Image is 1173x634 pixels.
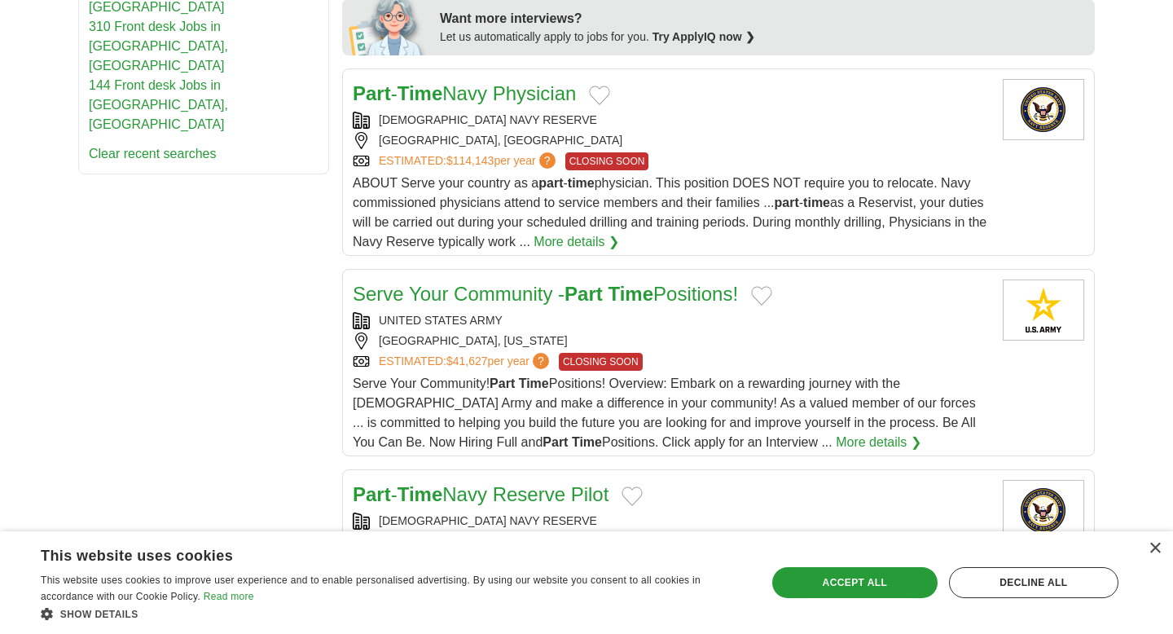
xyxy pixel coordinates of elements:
img: United States Army logo [1003,280,1084,341]
a: Clear recent searches [89,147,217,161]
div: Close [1149,543,1161,555]
div: Want more interviews? [440,9,1085,29]
img: US Navy Reserve logo [1003,79,1084,140]
strong: Part [490,376,515,390]
a: [DEMOGRAPHIC_DATA] NAVY RESERVE [379,514,597,527]
a: Read more, opens a new window [204,591,254,602]
a: Try ApplyIQ now ❯ [652,30,755,43]
a: 144 Front desk Jobs in [GEOGRAPHIC_DATA], [GEOGRAPHIC_DATA] [89,78,228,131]
div: Accept all [772,567,938,598]
span: $114,143 [446,154,494,167]
button: Add to favorite jobs [589,86,610,105]
span: This website uses cookies to improve user experience and to enable personalised advertising. By u... [41,575,701,602]
a: ESTIMATED:$114,143per year? [379,152,559,170]
a: Part-TimeNavy Physician [353,82,576,104]
div: Show details [41,605,745,622]
button: Add to favorite jobs [622,487,643,506]
span: ABOUT Serve your country as a - physician. This position DOES NOT require you to relocate. Navy c... [353,176,986,249]
strong: time [803,196,830,209]
strong: Part [353,82,391,104]
a: ESTIMATED:$41,627per year? [379,353,552,371]
strong: Time [398,82,443,104]
div: This website uses cookies [41,541,705,566]
strong: Time [398,483,443,505]
strong: Part [543,435,568,449]
strong: Time [572,435,602,449]
a: More details ❯ [836,433,921,452]
div: Decline all [949,567,1118,598]
span: CLOSING SOON [559,353,643,371]
button: Add to favorite jobs [751,286,772,306]
a: UNITED STATES ARMY [379,314,503,327]
div: [GEOGRAPHIC_DATA], [GEOGRAPHIC_DATA] [353,132,990,149]
strong: part [775,196,799,209]
a: More details ❯ [534,232,619,252]
div: [GEOGRAPHIC_DATA], [US_STATE] [353,332,990,350]
a: Part-TimeNavy Reserve Pilot [353,483,608,505]
a: [DEMOGRAPHIC_DATA] NAVY RESERVE [379,113,597,126]
strong: Time [608,283,653,305]
strong: Part [565,283,603,305]
a: 310 Front desk Jobs in [GEOGRAPHIC_DATA], [GEOGRAPHIC_DATA] [89,20,228,73]
span: CLOSING SOON [565,152,649,170]
strong: part [538,176,563,190]
a: Serve Your Community -Part TimePositions! [353,283,738,305]
span: $41,627 [446,354,488,368]
span: Serve Your Community! Positions! Overview: Embark on a rewarding journey with the [DEMOGRAPHIC_DA... [353,376,976,449]
strong: Part [353,483,391,505]
div: Let us automatically apply to jobs for you. [440,29,1085,46]
span: ? [539,152,556,169]
span: Show details [60,609,138,620]
span: ? [533,353,549,369]
img: US Navy Reserve logo [1003,480,1084,541]
strong: time [568,176,595,190]
strong: Time [519,376,549,390]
